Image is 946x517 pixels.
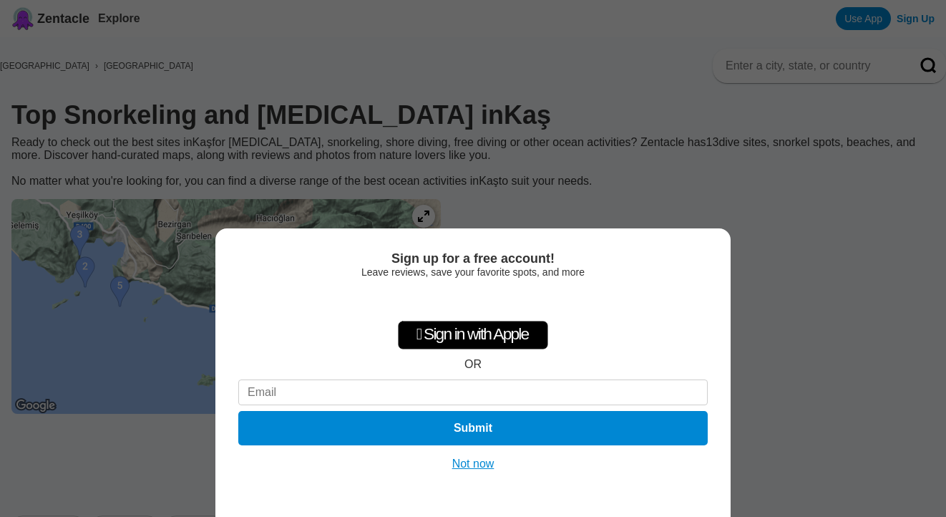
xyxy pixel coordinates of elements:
div: Sign up for a free account! [238,251,708,266]
div: Sign in with Google. Opens in new tab [407,285,539,317]
div: Leave reviews, save your favorite spots, and more [238,266,708,278]
button: Submit [238,411,708,445]
button: Not now [448,457,499,471]
input: Email [238,380,708,405]
iframe: Sign in with Google Button [400,285,546,317]
div: Sign in with Apple [398,321,548,349]
div: OR [464,358,482,371]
